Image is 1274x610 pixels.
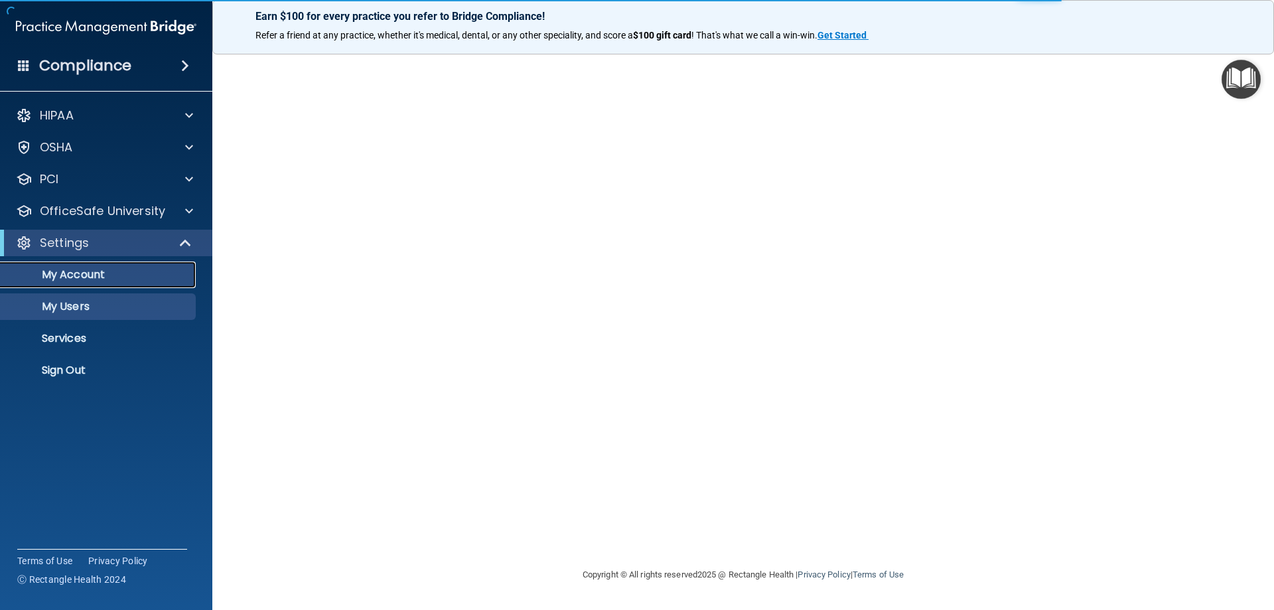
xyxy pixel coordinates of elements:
[817,30,867,40] strong: Get Started
[88,554,148,568] a: Privacy Policy
[798,570,850,579] a: Privacy Policy
[40,203,165,219] p: OfficeSafe University
[39,56,131,75] h4: Compliance
[691,30,817,40] span: ! That's what we call a win-win.
[255,10,1231,23] p: Earn $100 for every practice you refer to Bridge Compliance!
[40,139,73,155] p: OSHA
[16,139,193,155] a: OSHA
[16,235,192,251] a: Settings
[17,554,72,568] a: Terms of Use
[9,364,190,377] p: Sign Out
[853,570,904,579] a: Terms of Use
[9,268,190,281] p: My Account
[16,171,193,187] a: PCI
[16,203,193,219] a: OfficeSafe University
[40,235,89,251] p: Settings
[40,171,58,187] p: PCI
[1222,60,1261,99] button: Open Resource Center
[40,108,74,123] p: HIPAA
[255,30,633,40] span: Refer a friend at any practice, whether it's medical, dental, or any other speciality, and score a
[501,554,985,596] div: Copyright © All rights reserved 2025 @ Rectangle Health | |
[817,30,869,40] a: Get Started
[9,332,190,345] p: Services
[16,14,196,40] img: PMB logo
[16,108,193,123] a: HIPAA
[17,573,126,586] span: Ⓒ Rectangle Health 2024
[9,300,190,313] p: My Users
[633,30,691,40] strong: $100 gift card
